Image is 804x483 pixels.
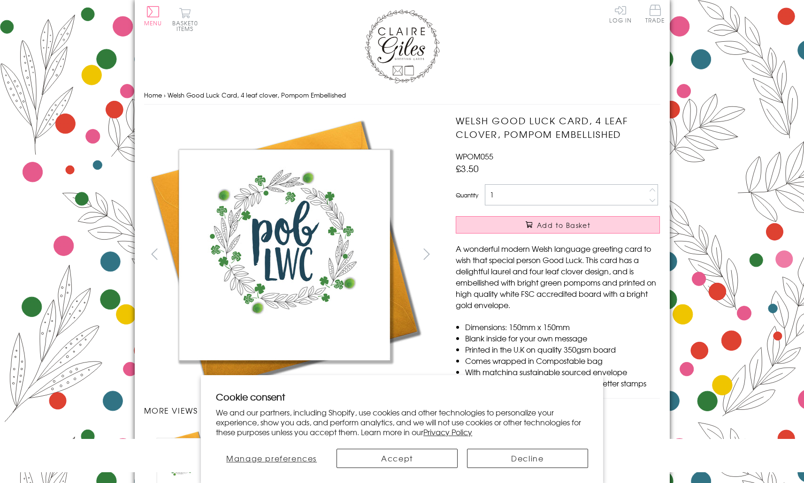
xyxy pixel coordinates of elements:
a: Log In [609,5,632,23]
span: Manage preferences [226,453,317,464]
span: Welsh Good Luck Card, 4 leaf clover, Pompom Embellished [168,91,346,99]
p: We and our partners, including Shopify, use cookies and other technologies to personalize your ex... [216,408,588,437]
h3: More views [144,405,437,416]
img: Claire Giles Greetings Cards [365,9,440,83]
span: Trade [645,5,665,23]
img: Welsh Good Luck Card, 4 leaf clover, Pompom Embellished [144,114,426,395]
li: Comes wrapped in Compostable bag [465,355,660,366]
li: Blank inside for your own message [465,332,660,344]
button: Basket0 items [172,8,198,31]
button: Menu [144,6,162,26]
button: prev [144,243,165,264]
button: Accept [337,449,458,468]
span: › [164,91,166,99]
span: Menu [144,19,162,27]
li: Printed in the U.K on quality 350gsm board [465,344,660,355]
button: Manage preferences [216,449,327,468]
span: 0 items [176,19,198,33]
button: next [416,243,437,264]
button: Decline [467,449,588,468]
span: WPOM055 [456,151,493,162]
p: A wonderful modern Welsh language greeting card to wish that special person Good Luck. This card ... [456,243,660,310]
a: Trade [645,5,665,25]
span: £3.50 [456,162,479,175]
button: Add to Basket [456,216,660,234]
a: Home [144,91,162,99]
li: With matching sustainable sourced envelope [465,366,660,377]
h1: Welsh Good Luck Card, 4 leaf clover, Pompom Embellished [456,114,660,141]
a: Privacy Policy [423,426,472,438]
span: Add to Basket [537,220,590,230]
nav: breadcrumbs [144,86,660,105]
li: Dimensions: 150mm x 150mm [465,321,660,332]
h2: Cookie consent [216,390,588,403]
label: Quantity [456,191,478,199]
